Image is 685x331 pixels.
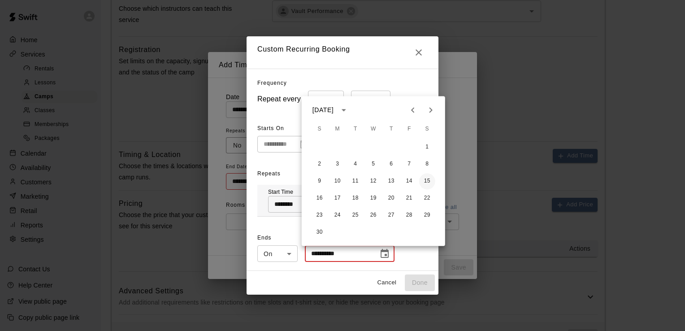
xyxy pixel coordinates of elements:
button: 22 [419,190,435,206]
button: 25 [347,207,364,223]
button: 5 [365,156,382,172]
button: 3 [329,156,346,172]
p: Start Time [268,188,335,196]
button: 6 [383,156,399,172]
button: 18 [347,190,364,206]
button: 17 [329,190,346,206]
button: 11 [347,173,364,189]
span: Wednesday [365,120,382,138]
button: Previous month [404,101,422,119]
button: Close [410,44,428,61]
span: Repeats [257,170,281,177]
button: 15 [419,173,435,189]
span: Frequency [257,80,287,86]
button: Cancel [373,276,401,290]
button: 30 [312,224,328,240]
span: Ends [257,231,298,245]
button: 8 [419,156,435,172]
h2: Custom Recurring Booking [247,36,438,69]
button: Next month [422,101,440,119]
span: Monday [329,120,346,138]
h6: Repeat every [257,93,301,105]
button: 20 [383,190,399,206]
span: Saturday [419,120,435,138]
button: 26 [365,207,382,223]
button: 1 [419,139,435,155]
button: 23 [312,207,328,223]
button: 4 [347,156,364,172]
button: 16 [312,190,328,206]
button: 9 [312,173,328,189]
button: Choose date [376,245,394,263]
button: 7 [401,156,417,172]
button: 27 [383,207,399,223]
button: 21 [401,190,417,206]
div: day(s) [351,91,390,107]
button: 14 [401,173,417,189]
span: Sunday [312,120,328,138]
div: On [257,245,298,262]
span: Friday [401,120,417,138]
button: 24 [329,207,346,223]
span: Starts On [257,122,314,136]
button: 19 [365,190,382,206]
button: 12 [365,173,382,189]
button: 2 [312,156,328,172]
div: [DATE] [312,105,334,115]
button: calendar view is open, switch to year view [336,102,351,118]
button: 13 [383,173,399,189]
span: Tuesday [347,120,364,138]
button: 10 [329,173,346,189]
span: Thursday [383,120,399,138]
button: 29 [419,207,435,223]
button: 28 [401,207,417,223]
